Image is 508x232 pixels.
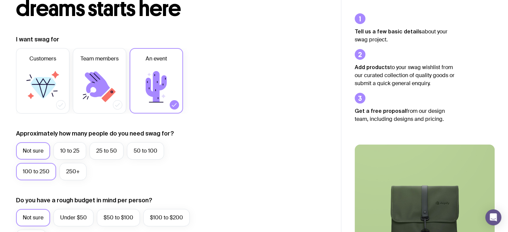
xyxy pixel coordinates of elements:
[16,209,50,226] label: Not sure
[16,35,59,43] label: I want swag for
[355,108,406,114] strong: Get a free proposal
[97,209,140,226] label: $50 to $100
[146,55,167,63] span: An event
[355,64,390,70] strong: Add products
[53,209,94,226] label: Under $50
[29,55,56,63] span: Customers
[355,28,422,34] strong: Tell us a few basic details
[16,196,152,204] label: Do you have a rough budget in mind per person?
[59,163,87,180] label: 250+
[80,55,119,63] span: Team members
[355,107,455,123] p: from our design team, including designs and pricing.
[16,130,174,138] label: Approximately how many people do you need swag for?
[16,163,56,180] label: 100 to 250
[16,142,50,160] label: Not sure
[127,142,164,160] label: 50 to 100
[143,209,190,226] label: $100 to $200
[485,209,501,225] div: Open Intercom Messenger
[90,142,124,160] label: 25 to 50
[355,27,455,44] p: about your swag project.
[355,63,455,87] p: to your swag wishlist from our curated collection of quality goods or submit a quick general enqu...
[53,142,86,160] label: 10 to 25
